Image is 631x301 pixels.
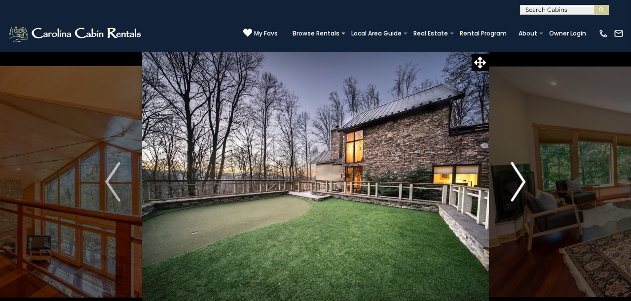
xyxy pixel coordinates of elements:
[105,162,120,201] img: arrow
[7,24,144,43] img: White-1-2.png
[614,29,624,38] img: mail-regular-white.png
[288,27,344,40] a: Browse Rentals
[346,27,407,40] a: Local Area Guide
[254,29,278,38] span: My Favs
[408,27,453,40] a: Real Estate
[243,28,278,38] a: My Favs
[455,27,512,40] a: Rental Program
[514,27,542,40] a: About
[598,29,608,38] img: phone-regular-white.png
[544,27,591,40] a: Owner Login
[511,162,525,201] img: arrow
